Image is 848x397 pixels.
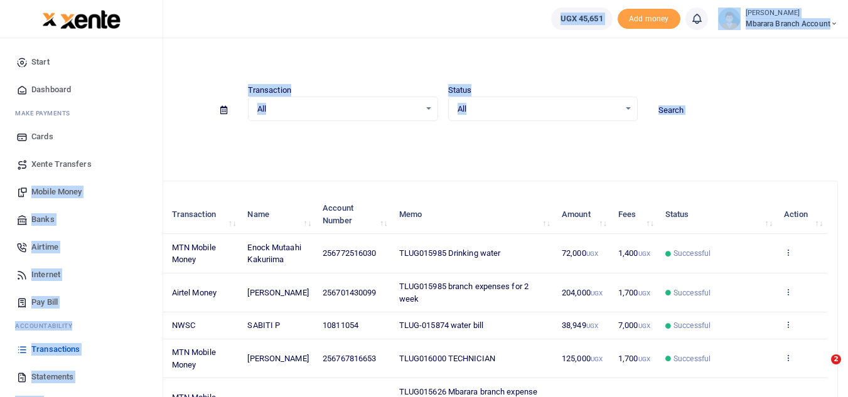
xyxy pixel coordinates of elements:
small: UGX [638,356,650,363]
a: Internet [10,261,153,288]
span: Airtime [31,241,58,253]
li: Wallet ballance [546,8,618,30]
img: logo-large [60,10,121,29]
span: Pay Bill [31,296,58,309]
a: Xente Transfers [10,151,153,178]
small: UGX [638,290,650,297]
small: UGX [638,250,650,257]
span: Add money [618,9,680,29]
span: Successful [674,353,711,364]
small: [PERSON_NAME] [746,8,838,19]
span: Start [31,56,50,68]
span: UGX 45,651 [561,13,603,25]
span: 125,000 [562,354,603,363]
li: M [10,103,153,123]
span: Internet [31,268,60,281]
img: logo-small [42,12,57,27]
span: All [458,103,620,115]
a: UGX 45,651 [551,8,613,30]
span: countability [24,321,72,331]
span: Dashboard [31,83,71,96]
th: Name: activate to sort column ascending [240,195,316,234]
span: Statements [31,371,73,383]
h4: Transactions [48,54,838,68]
span: 1,700 [618,288,650,297]
input: Search [648,100,838,121]
span: [PERSON_NAME] [247,354,308,363]
span: Mobile Money [31,186,82,198]
a: Dashboard [10,76,153,103]
a: Start [10,48,153,76]
span: Transactions [31,343,80,356]
span: 1,700 [618,354,650,363]
label: Status [448,84,472,97]
th: Action: activate to sort column ascending [777,195,827,234]
p: Download [48,136,838,149]
th: Memo: activate to sort column ascending [392,195,555,234]
span: 1,400 [618,248,650,258]
small: UGX [586,322,598,329]
small: UGX [591,356,603,363]
a: logo-small logo-large logo-large [42,14,121,23]
a: Airtime [10,233,153,261]
th: Fees: activate to sort column ascending [611,195,658,234]
span: TLUG015985 Drinking water [399,248,501,258]
span: 204,000 [562,288,603,297]
span: Airtel Money [172,288,217,297]
span: 7,000 [618,320,650,330]
th: Account Number: activate to sort column ascending [316,195,392,234]
a: Banks [10,206,153,233]
li: Ac [10,316,153,336]
iframe: Intercom live chat [805,354,835,384]
span: 2 [831,354,841,364]
small: UGX [586,250,598,257]
th: Status: activate to sort column ascending [658,195,777,234]
span: TLUG-015874 water bill [399,320,483,330]
a: Cards [10,123,153,151]
span: Successful [674,287,711,299]
a: Mobile Money [10,178,153,206]
small: UGX [638,322,650,329]
span: 256772516030 [323,248,376,258]
span: NWSC [172,320,195,330]
span: Enock Mutaahi Kakuriima [247,243,301,265]
span: MTN Mobile Money [172,243,216,265]
span: 10811054 [323,320,358,330]
small: UGX [591,290,603,297]
span: TLUG016000 TECHNICIAN [399,354,495,363]
span: ake Payments [21,109,70,118]
span: MTN Mobile Money [172,347,216,369]
span: 256767816653 [323,354,376,363]
img: profile-user [718,8,741,30]
span: [PERSON_NAME] [247,288,308,297]
span: Mbarara Branch account [746,18,838,29]
label: Transaction [248,84,291,97]
th: Transaction: activate to sort column ascending [165,195,241,234]
span: TLUG015985 branch expenses for 2 week [399,282,529,304]
th: Amount: activate to sort column ascending [555,195,611,234]
a: profile-user [PERSON_NAME] Mbarara Branch account [718,8,838,30]
a: Transactions [10,336,153,363]
span: SABITI P [247,320,280,330]
span: Xente Transfers [31,158,92,171]
span: All [257,103,420,115]
span: Cards [31,130,53,143]
span: Successful [674,248,711,259]
a: Add money [618,13,680,23]
span: 72,000 [562,248,598,258]
span: 38,949 [562,320,598,330]
span: Banks [31,213,55,226]
a: Pay Bill [10,288,153,316]
a: Statements [10,363,153,391]
li: Toup your wallet [618,9,680,29]
span: Successful [674,320,711,331]
span: 256701430099 [323,288,376,297]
